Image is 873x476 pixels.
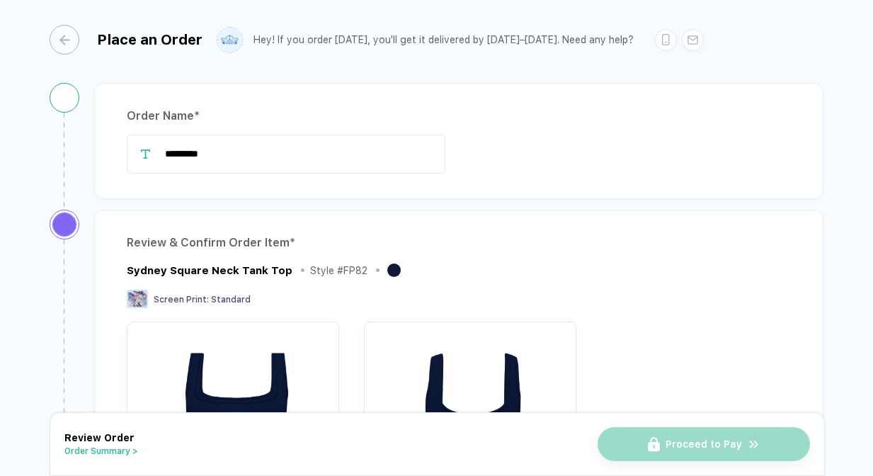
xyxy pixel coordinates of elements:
[64,446,138,456] button: Order Summary >
[217,28,242,52] img: user profile
[97,31,202,48] div: Place an Order
[127,290,148,308] img: Screen Print
[310,265,367,276] div: Style # FP82
[253,34,634,46] div: Hey! If you order [DATE], you'll get it delivered by [DATE]–[DATE]. Need any help?
[127,105,791,127] div: Order Name
[64,432,135,443] span: Review Order
[211,295,251,305] span: Standard
[154,295,209,305] span: Screen Print :
[127,264,292,277] div: Sydney Square Neck Tank Top
[127,232,791,254] div: Review & Confirm Order Item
